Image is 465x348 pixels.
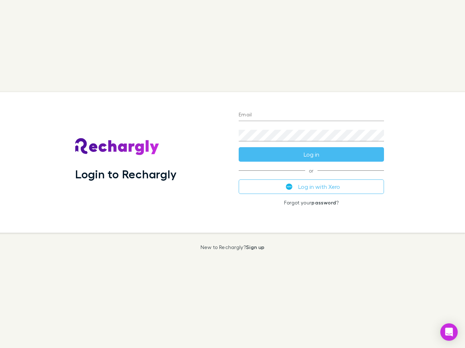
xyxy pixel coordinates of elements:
h1: Login to Rechargly [75,167,177,181]
div: Open Intercom Messenger [440,323,458,341]
p: New to Rechargly? [201,244,265,250]
button: Log in [239,147,384,162]
img: Xero's logo [286,183,292,190]
a: Sign up [246,244,264,250]
p: Forgot your ? [239,200,384,206]
img: Rechargly's Logo [75,138,159,156]
a: password [311,199,336,206]
button: Log in with Xero [239,179,384,194]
